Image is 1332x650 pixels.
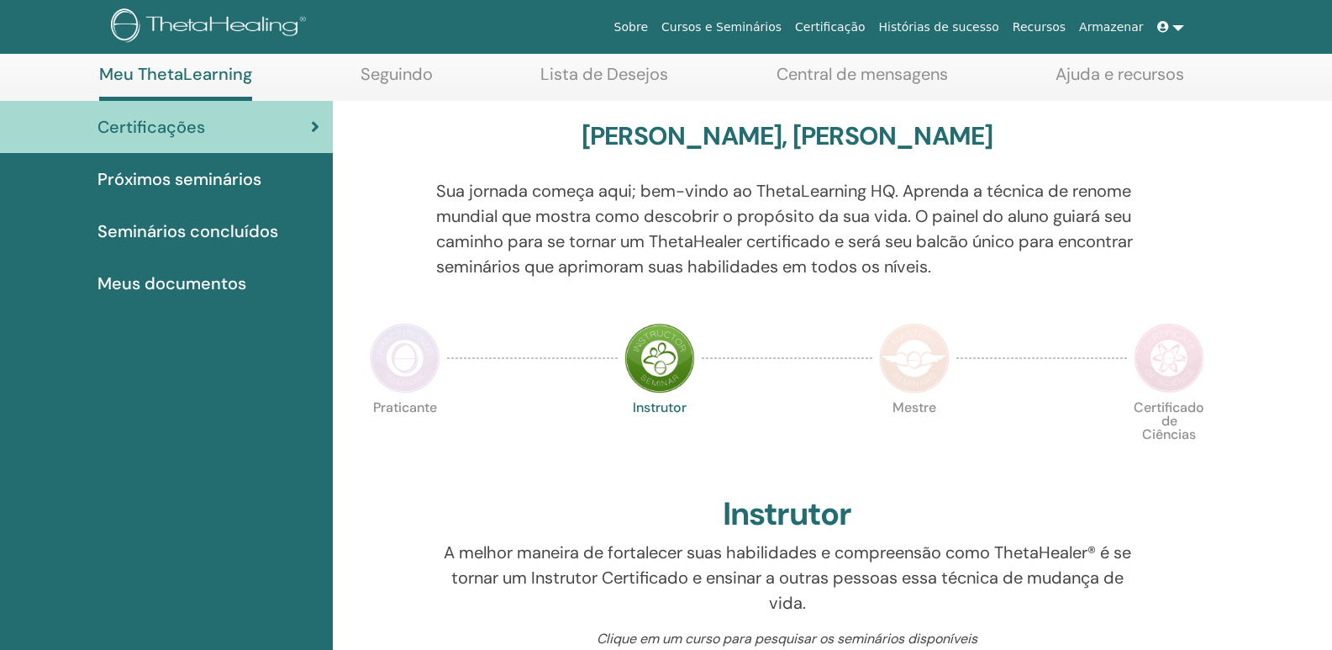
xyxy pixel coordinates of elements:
[97,219,278,244] span: Seminários concluídos
[361,64,433,97] a: Seguindo
[788,12,871,43] a: Certificação
[540,64,668,97] a: Lista de Desejos
[879,401,950,472] p: Mestre
[97,271,246,296] span: Meus documentos
[436,629,1139,649] p: Clique em um curso para pesquisar os seminários disponíveis
[872,12,1006,43] a: Histórias de sucesso
[655,12,788,43] a: Cursos e Seminários
[370,401,440,472] p: Praticante
[111,8,312,46] img: logo.png
[723,495,851,534] h2: Instrutor
[436,540,1139,616] p: A melhor maneira de fortalecer suas habilidades e compreensão como ThetaHealer® é se tornar um In...
[1006,12,1072,43] a: Recursos
[1134,401,1204,472] p: Certificado de Ciências
[777,64,948,97] a: Central de mensagens
[582,121,993,151] h3: [PERSON_NAME], [PERSON_NAME]
[99,64,252,101] a: Meu ThetaLearning
[879,323,950,394] img: Master
[608,12,655,43] a: Sobre
[97,166,261,192] span: Próximos seminários
[624,323,695,394] img: Instructor
[1056,64,1184,97] a: Ajuda e recursos
[1072,12,1150,43] a: Armazenar
[370,323,440,394] img: Practitioner
[624,401,695,472] p: Instrutor
[436,178,1139,279] p: Sua jornada começa aqui; bem-vindo ao ThetaLearning HQ. Aprenda a técnica de renome mundial que m...
[1134,323,1204,394] img: Certificate of Science
[97,114,205,140] span: Certificações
